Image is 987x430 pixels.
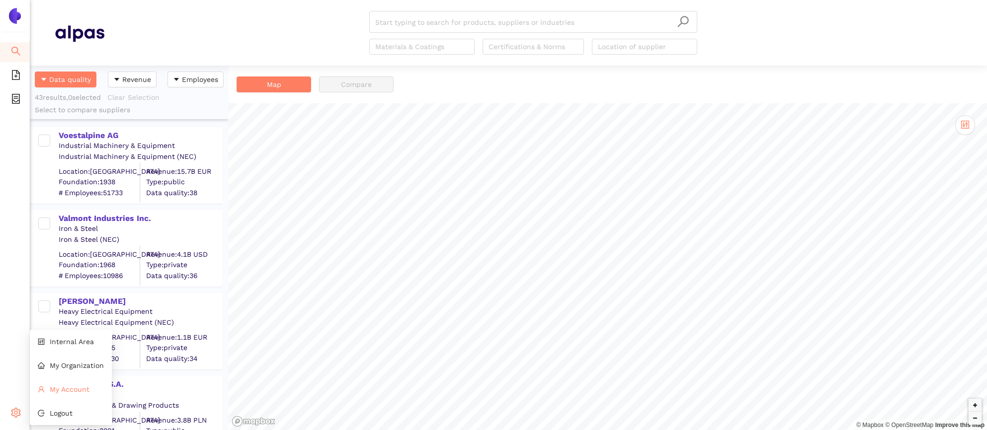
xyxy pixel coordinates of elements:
div: Iron & Steel [59,224,222,234]
span: Logout [50,409,73,417]
div: Metallic Rolling & Drawing Products [59,401,222,411]
span: file-add [11,67,21,86]
button: caret-downData quality [35,72,96,87]
button: Map [237,76,311,92]
span: Foundation: 1968 [59,260,140,270]
a: Mapbox logo [232,416,275,427]
img: Homepage [55,21,104,46]
span: 43 results, 0 selected [35,93,101,101]
span: caret-down [113,76,120,84]
div: Revenue: 3.8B PLN [146,415,222,425]
button: caret-downRevenue [108,72,157,87]
span: Type: private [146,260,222,270]
div: Voestalpine AG [59,130,222,141]
span: caret-down [40,76,47,84]
span: Data quality: 36 [146,271,222,281]
span: Foundation: 1938 [59,177,140,187]
div: Stalprodukt S.A. [59,379,222,390]
span: Internal Area [50,338,94,346]
button: Zoom out [969,412,982,425]
span: caret-down [173,76,180,84]
div: Location: [GEOGRAPHIC_DATA] [59,249,140,259]
span: Type: private [146,343,222,353]
span: Revenue [122,74,151,85]
span: user [38,386,45,393]
span: Data quality: 38 [146,188,222,198]
span: Data quality [49,74,91,85]
div: Industrial Machinery & Equipment (NEC) [59,152,222,162]
span: Employees [182,74,218,85]
span: Map [267,79,281,90]
div: Revenue: 1.1B EUR [146,332,222,342]
div: Location: [GEOGRAPHIC_DATA] [59,332,140,342]
span: Type: public [146,177,222,187]
div: Heavy Electrical Equipment [59,307,222,317]
div: Location: [GEOGRAPHIC_DATA] [59,415,140,425]
button: Clear Selection [107,89,166,105]
button: Zoom in [969,399,982,412]
canvas: Map [229,103,987,430]
div: Iron & Steel (NEC) [59,235,222,245]
div: [PERSON_NAME] [59,296,222,307]
span: My Organization [50,361,104,369]
button: caret-downEmployees [167,72,224,87]
div: Heavy Electrical Equipment (NEC) [59,318,222,328]
div: Industrial Machinery & Equipment [59,141,222,151]
img: Logo [7,8,23,24]
div: Valmont Industries Inc. [59,213,222,224]
span: Data quality: 34 [146,354,222,363]
span: control [961,120,970,129]
span: search [11,43,21,63]
div: Revenue: 15.7B EUR [146,166,222,176]
span: home [38,362,45,369]
span: container [11,90,21,110]
span: My Account [50,385,89,393]
div: Location: [GEOGRAPHIC_DATA] [59,166,140,176]
div: Iron & Steel [59,390,222,400]
div: Revenue: 4.1B USD [146,249,222,259]
div: Select to compare suppliers [35,105,224,115]
span: # Employees: 10986 [59,271,140,281]
span: control [38,338,45,345]
span: # Employees: 51733 [59,188,140,198]
span: search [677,15,689,28]
span: logout [38,410,45,417]
span: setting [11,404,21,424]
